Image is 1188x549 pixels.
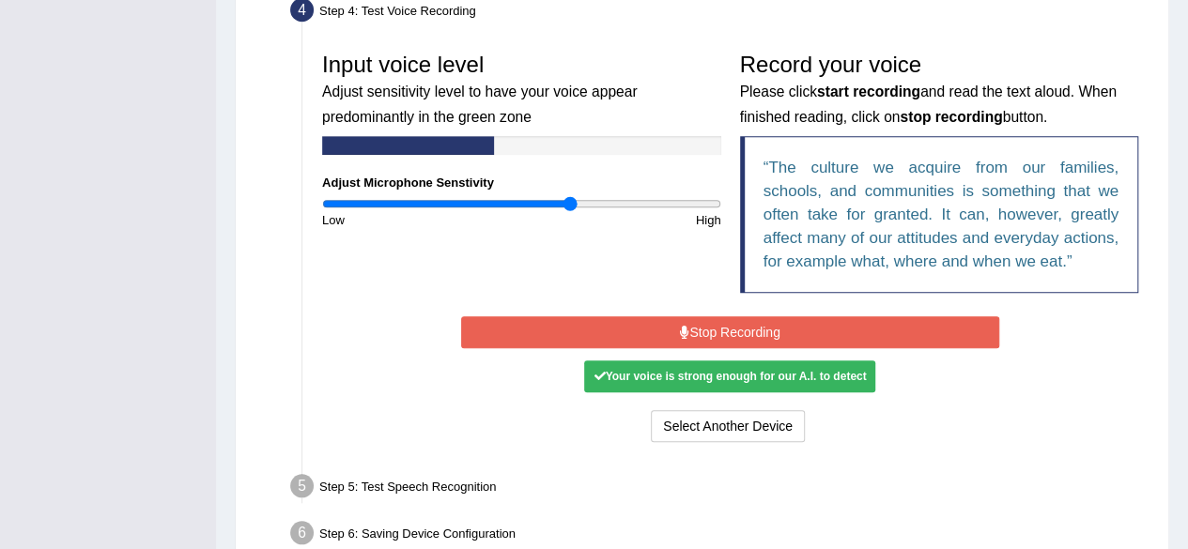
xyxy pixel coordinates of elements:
h3: Record your voice [740,53,1139,127]
b: start recording [817,84,920,99]
div: Low [313,211,521,229]
q: The culture we acquire from our families, schools, and communities is something that we often tak... [764,159,1119,270]
button: Select Another Device [651,410,805,442]
div: Step 5: Test Speech Recognition [282,468,1160,510]
label: Adjust Microphone Senstivity [322,174,494,191]
div: High [521,211,730,229]
b: stop recording [900,109,1002,125]
small: Please click and read the text aloud. When finished reading, click on button. [740,84,1117,124]
button: Stop Recording [461,316,999,348]
div: Your voice is strong enough for our A.I. to detect [584,360,875,392]
h3: Input voice level [322,53,721,127]
small: Adjust sensitivity level to have your voice appear predominantly in the green zone [322,84,637,124]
